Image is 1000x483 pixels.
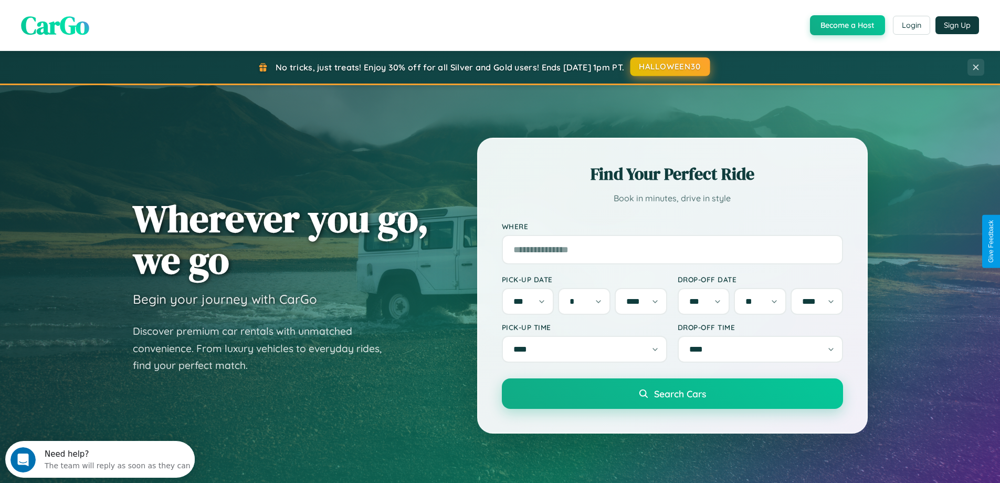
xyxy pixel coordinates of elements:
[935,16,979,34] button: Sign Up
[39,17,185,28] div: The team will reply as soon as they can
[39,9,185,17] div: Need help?
[678,323,843,332] label: Drop-off Time
[133,198,429,281] h1: Wherever you go, we go
[502,222,843,231] label: Where
[630,57,710,76] button: HALLOWEEN30
[502,162,843,186] h2: Find Your Perfect Ride
[276,62,624,73] span: No tricks, just treats! Enjoy 30% off for all Silver and Gold users! Ends [DATE] 1pm PT.
[893,16,930,35] button: Login
[678,275,843,284] label: Drop-off Date
[133,323,395,374] p: Discover premium car rentals with unmatched convenience. From luxury vehicles to everyday rides, ...
[502,323,667,332] label: Pick-up Time
[5,441,195,478] iframe: Intercom live chat discovery launcher
[502,378,843,409] button: Search Cars
[502,191,843,206] p: Book in minutes, drive in style
[987,220,995,263] div: Give Feedback
[654,388,706,399] span: Search Cars
[4,4,195,33] div: Open Intercom Messenger
[21,8,89,43] span: CarGo
[810,15,885,35] button: Become a Host
[133,291,317,307] h3: Begin your journey with CarGo
[10,447,36,472] iframe: Intercom live chat
[502,275,667,284] label: Pick-up Date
